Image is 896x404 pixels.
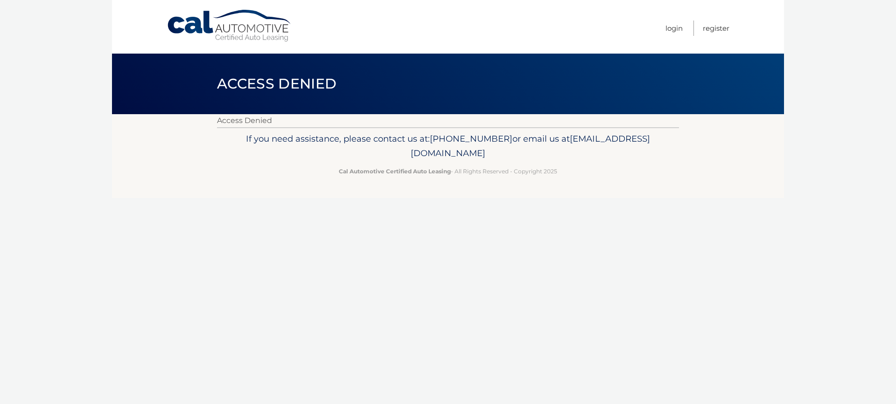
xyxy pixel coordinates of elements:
p: Access Denied [217,114,679,127]
p: - All Rights Reserved - Copyright 2025 [223,166,673,176]
a: Cal Automotive [167,9,293,42]
span: [PHONE_NUMBER] [430,133,512,144]
a: Register [703,21,729,36]
span: Access Denied [217,75,336,92]
strong: Cal Automotive Certified Auto Leasing [339,168,451,175]
p: If you need assistance, please contact us at: or email us at [223,131,673,161]
a: Login [665,21,683,36]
